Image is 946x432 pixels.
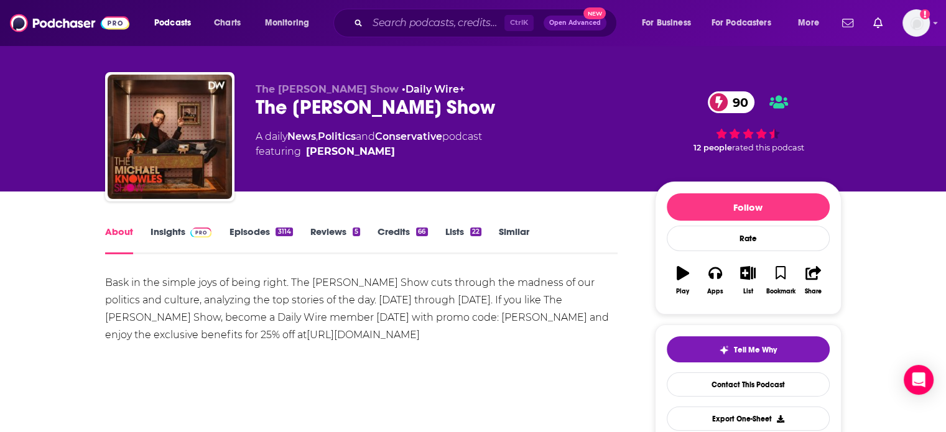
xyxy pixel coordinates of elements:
a: Show notifications dropdown [868,12,888,34]
span: New [583,7,606,19]
a: [URL][DOMAIN_NAME] [307,329,420,341]
a: Credits66 [378,226,427,254]
a: InsightsPodchaser Pro [151,226,212,254]
span: More [798,14,819,32]
span: Tell Me Why [734,345,777,355]
button: Open AdvancedNew [544,16,606,30]
button: open menu [256,13,325,33]
span: 12 people [693,143,732,152]
img: User Profile [902,9,930,37]
button: Export One-Sheet [667,407,830,431]
div: Bookmark [766,288,795,295]
div: 3114 [276,227,292,236]
button: Apps [699,258,731,303]
div: A daily podcast [256,129,482,159]
span: Open Advanced [549,20,601,26]
div: Apps [707,288,723,295]
a: Lists22 [445,226,481,254]
span: Charts [214,14,241,32]
button: open menu [703,13,789,33]
a: Reviews5 [310,226,360,254]
a: 90 [708,91,754,113]
button: Share [797,258,829,303]
a: Similar [499,226,529,254]
span: featuring [256,144,482,159]
div: Rate [667,226,830,251]
a: Contact This Podcast [667,372,830,397]
a: Charts [206,13,248,33]
span: The [PERSON_NAME] Show [256,83,399,95]
div: 5 [353,227,360,236]
span: rated this podcast [732,143,804,152]
span: For Podcasters [712,14,771,32]
a: Episodes3114 [229,226,292,254]
img: tell me why sparkle [719,345,729,355]
span: , [316,131,318,142]
span: and [356,131,375,142]
span: 90 [720,91,754,113]
a: Politics [318,131,356,142]
img: Podchaser - Follow, Share and Rate Podcasts [10,11,129,35]
div: List [743,288,753,295]
div: Play [676,288,689,295]
button: Play [667,258,699,303]
button: tell me why sparkleTell Me Why [667,336,830,362]
button: List [731,258,764,303]
a: About [105,226,133,254]
button: Follow [667,193,830,221]
div: Open Intercom Messenger [904,365,934,395]
a: Daily Wire+ [406,83,465,95]
button: Bookmark [764,258,797,303]
span: • [402,83,465,95]
div: Bask in the simple joys of being right. The [PERSON_NAME] Show cuts through the madness of our po... [105,274,618,344]
a: Michael Knowles [306,144,395,159]
div: 66 [416,227,427,236]
input: Search podcasts, credits, & more... [368,13,504,33]
span: Podcasts [154,14,191,32]
div: 90 12 peoplerated this podcast [655,83,842,160]
img: Podchaser Pro [190,227,212,237]
svg: Add a profile image [920,9,930,19]
a: Show notifications dropdown [837,12,858,34]
button: Show profile menu [902,9,930,37]
button: open menu [633,13,707,33]
div: Search podcasts, credits, & more... [345,9,629,37]
span: For Business [642,14,691,32]
a: Conservative [375,131,442,142]
button: open menu [789,13,835,33]
button: open menu [146,13,207,33]
span: Monitoring [265,14,309,32]
div: 22 [470,227,481,236]
div: Share [805,288,822,295]
span: Ctrl K [504,15,534,31]
img: The Michael Knowles Show [108,75,232,199]
a: News [287,131,316,142]
span: Logged in as LaurenCarrane [902,9,930,37]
